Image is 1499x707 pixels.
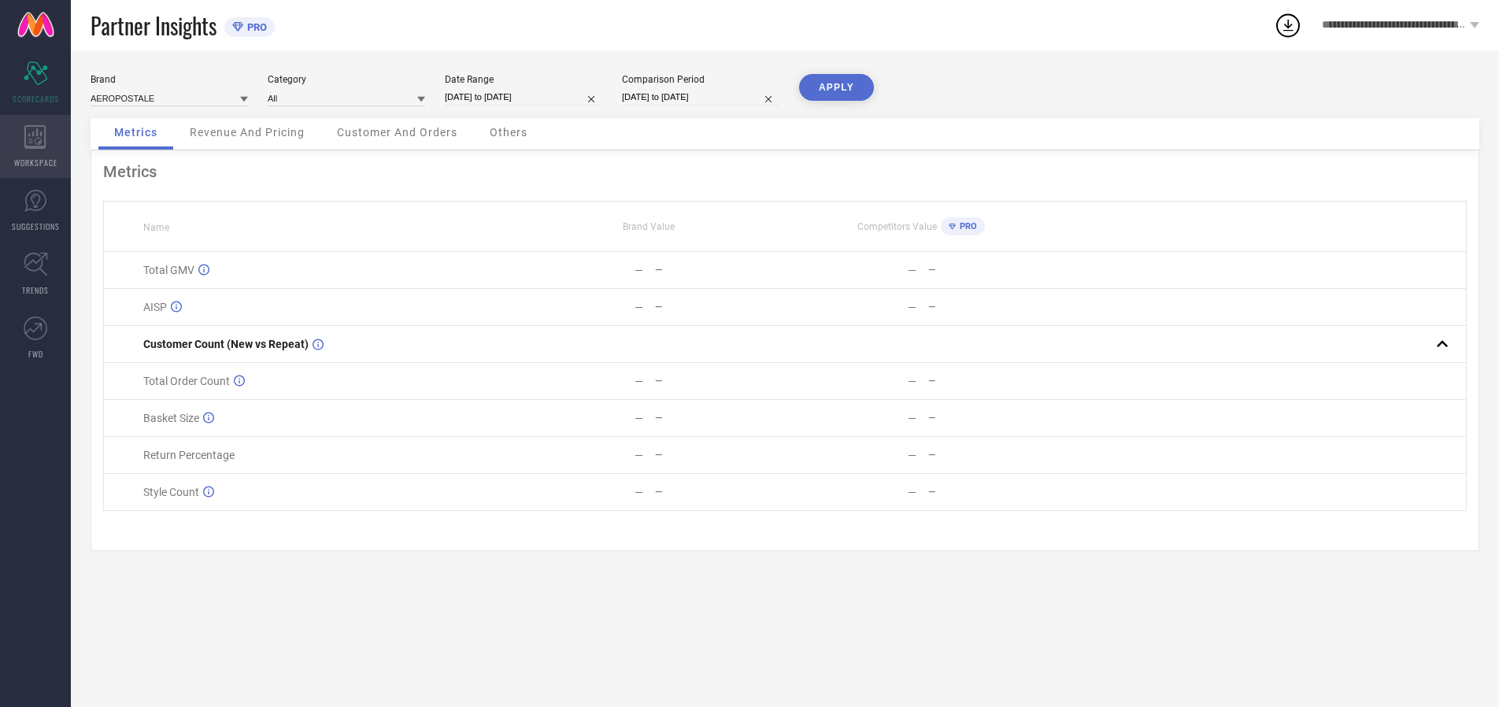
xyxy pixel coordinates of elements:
input: Select comparison period [622,89,779,105]
input: Select date range [445,89,602,105]
span: Total GMV [143,264,194,276]
span: Metrics [114,126,157,139]
div: — [655,413,784,424]
div: Brand [91,74,248,85]
span: Name [143,222,169,233]
div: — [928,450,1057,461]
span: Competitors Value [857,221,937,232]
button: APPLY [799,74,874,101]
div: — [635,301,643,313]
div: — [635,264,643,276]
span: TRENDS [22,284,49,296]
span: AISP [143,301,167,313]
div: — [635,375,643,387]
div: — [928,265,1057,276]
div: — [635,449,643,461]
span: PRO [956,221,977,231]
div: — [928,487,1057,498]
span: WORKSPACE [14,157,57,168]
span: Partner Insights [91,9,217,42]
span: SUGGESTIONS [12,220,60,232]
span: Basket Size [143,412,199,424]
span: SCORECARDS [13,93,59,105]
div: — [655,376,784,387]
div: — [928,376,1057,387]
div: — [908,412,916,424]
div: — [655,450,784,461]
span: FWD [28,348,43,360]
span: Others [490,126,527,139]
span: Brand Value [623,221,675,232]
div: — [908,486,916,498]
div: — [655,302,784,313]
div: — [928,413,1057,424]
span: PRO [243,21,267,33]
div: Date Range [445,74,602,85]
div: Category [268,74,425,85]
div: — [908,449,916,461]
span: Return Percentage [143,449,235,461]
span: Customer And Orders [337,126,457,139]
span: Revenue And Pricing [190,126,305,139]
div: — [655,487,784,498]
div: — [908,301,916,313]
div: — [908,264,916,276]
div: Metrics [103,162,1467,181]
span: Style Count [143,486,199,498]
span: Total Order Count [143,375,230,387]
div: — [635,486,643,498]
div: — [635,412,643,424]
div: Comparison Period [622,74,779,85]
span: Customer Count (New vs Repeat) [143,338,309,350]
div: — [655,265,784,276]
div: — [928,302,1057,313]
div: Open download list [1274,11,1302,39]
div: — [908,375,916,387]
